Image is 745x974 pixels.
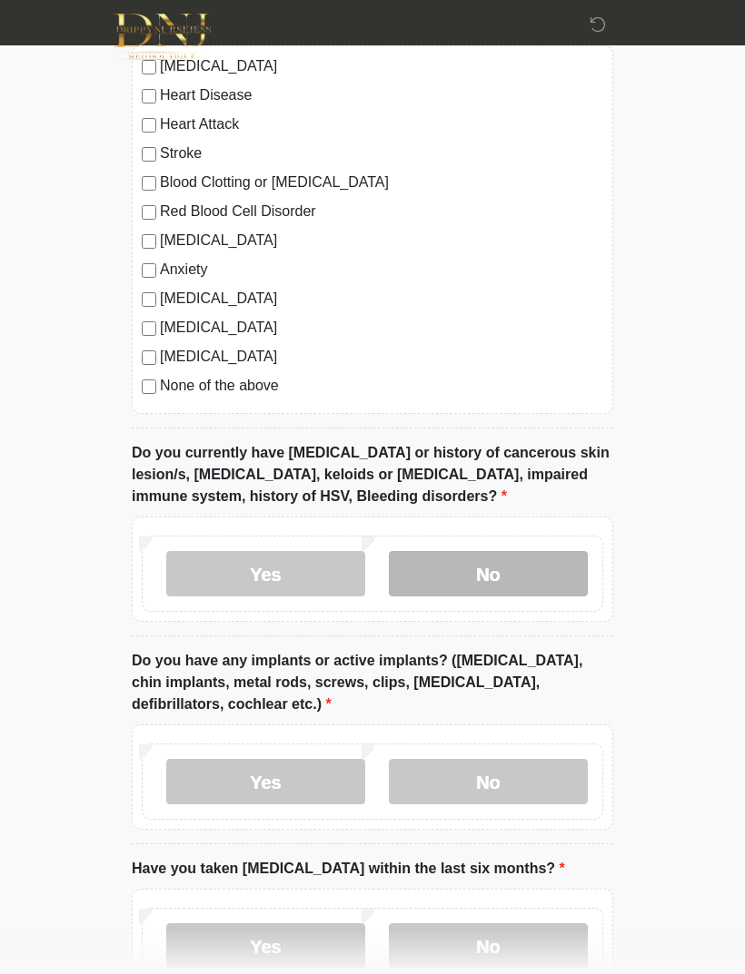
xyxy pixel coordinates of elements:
label: Do you have any implants or active implants? ([MEDICAL_DATA], chin implants, metal rods, screws, ... [132,650,613,715]
label: Have you taken [MEDICAL_DATA] within the last six months? [132,858,565,880]
input: Blood Clotting or [MEDICAL_DATA] [142,176,156,191]
input: [MEDICAL_DATA] [142,234,156,249]
input: Red Blood Cell Disorder [142,205,156,220]
label: [MEDICAL_DATA] [160,346,603,368]
label: Heart Attack [160,113,603,135]
label: [MEDICAL_DATA] [160,230,603,251]
label: Do you currently have [MEDICAL_DATA] or history of cancerous skin lesion/s, [MEDICAL_DATA], keloi... [132,442,613,507]
input: Heart Attack [142,118,156,133]
label: Yes [166,551,365,596]
label: [MEDICAL_DATA] [160,317,603,339]
label: Heart Disease [160,84,603,106]
input: [MEDICAL_DATA] [142,350,156,365]
label: Yes [166,923,365,969]
label: No [389,551,588,596]
label: None of the above [160,375,603,397]
input: Stroke [142,147,156,162]
label: Blood Clotting or [MEDICAL_DATA] [160,172,603,193]
input: Heart Disease [142,89,156,103]
img: DNJ Med Boutique Logo [114,14,211,60]
input: [MEDICAL_DATA] [142,292,156,307]
label: Yes [166,759,365,804]
input: [MEDICAL_DATA] [142,321,156,336]
label: No [389,923,588,969]
label: Anxiety [160,259,603,280]
input: None of the above [142,379,156,394]
label: [MEDICAL_DATA] [160,288,603,310]
label: Stroke [160,143,603,164]
label: Red Blood Cell Disorder [160,201,603,222]
input: Anxiety [142,263,156,278]
label: No [389,759,588,804]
